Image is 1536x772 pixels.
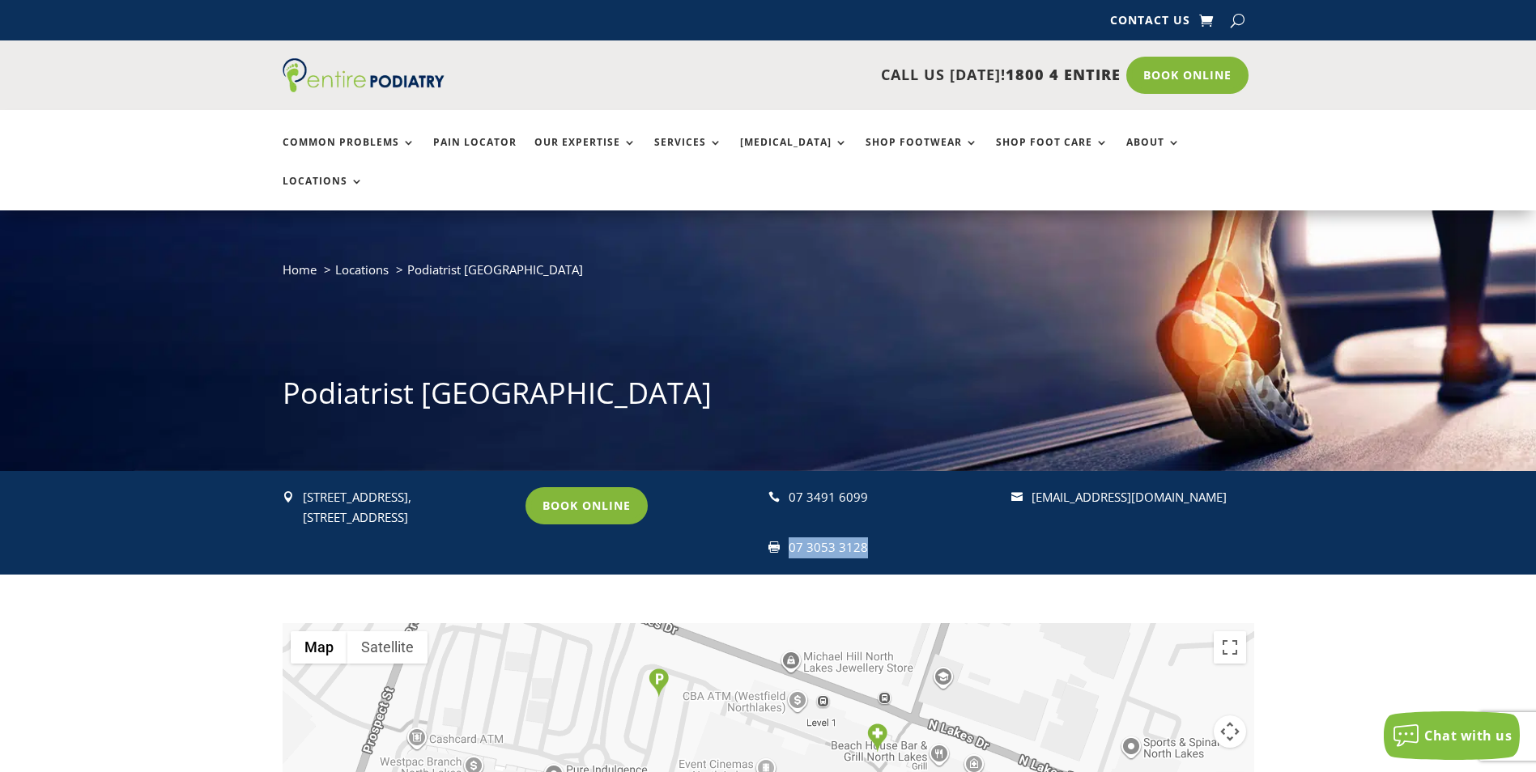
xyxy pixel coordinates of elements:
a: [MEDICAL_DATA] [740,137,848,172]
a: Locations [335,261,389,278]
span:  [283,491,294,503]
a: Common Problems [283,137,415,172]
div: Entire Podiatry North Lakes Clinic [867,723,887,752]
a: About [1126,137,1181,172]
a: Shop Footwear [866,137,978,172]
h1: Podiatrist [GEOGRAPHIC_DATA] [283,373,1254,422]
p: CALL US [DATE]! [507,65,1121,86]
p: [STREET_ADDRESS], [STREET_ADDRESS] [303,487,511,528]
span: 1800 4 ENTIRE [1006,65,1121,84]
img: logo (1) [283,58,445,92]
span: Podiatrist [GEOGRAPHIC_DATA] [407,261,583,278]
button: Map camera controls [1214,715,1246,748]
span: Chat with us [1424,727,1512,744]
button: Toggle fullscreen view [1214,631,1246,664]
a: Book Online [525,487,648,524]
a: Home [283,261,317,278]
nav: breadcrumb [283,259,1254,292]
a: Pain Locator [433,137,517,172]
a: Book Online [1126,57,1249,94]
button: Show street map [291,631,347,664]
a: Contact Us [1110,15,1190,32]
button: Show satellite imagery [347,631,428,664]
div: 07 3491 6099 [789,487,997,508]
a: Our Expertise [534,137,636,172]
a: Entire Podiatry [283,79,445,95]
div: 07 3053 3128 [789,537,997,558]
a: Services [654,137,722,172]
a: [EMAIL_ADDRESS][DOMAIN_NAME] [1032,489,1227,505]
a: Locations [283,176,364,210]
span:  [768,491,780,503]
span:  [768,541,780,553]
span:  [1011,491,1023,503]
a: Shop Foot Care [996,137,1108,172]
button: Chat with us [1384,711,1520,760]
div: Parking [649,668,669,697]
